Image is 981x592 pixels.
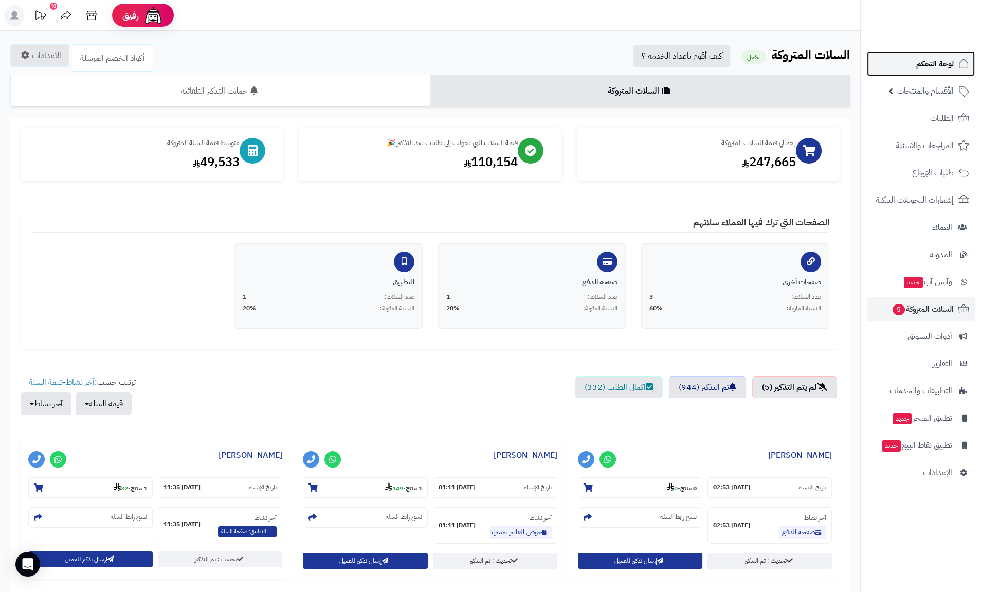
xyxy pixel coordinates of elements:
[771,46,850,64] b: السلات المتروكة
[867,270,975,294] a: وآتس آبجديد
[303,477,427,498] section: 1 منتج-149
[446,293,450,301] span: 1
[164,520,201,529] strong: [DATE] 11:35
[911,21,971,43] img: logo-2.png
[31,217,829,233] h4: الصفحات التي ترك فيها العملاء سلاتهم
[164,483,201,492] strong: [DATE] 11:35
[10,75,430,107] a: حملات التذكير التلقائية
[903,275,952,289] span: وآتس آب
[114,483,128,493] strong: 32
[882,440,901,452] span: جديد
[530,513,552,523] small: آخر نشاط
[932,220,952,235] span: العملاء
[111,513,147,522] small: نسخ رابط السلة
[31,153,240,171] div: 49,533
[867,406,975,430] a: تطبيق المتجرجديد
[249,483,277,492] small: تاريخ الإنشاء
[114,482,147,493] small: -
[768,449,832,461] a: [PERSON_NAME]
[867,324,975,349] a: أدوات التسويق
[578,477,702,498] section: 0 منتج-0
[243,293,246,301] span: 1
[667,483,678,493] strong: 0
[889,384,952,398] span: التطبيقات والخدمات
[867,51,975,76] a: لوحة التحكم
[385,293,414,301] span: عدد السلات:
[713,483,750,492] strong: [DATE] 02:53
[243,304,256,313] span: 20%
[707,553,832,569] a: تحديث : تم التذكير
[867,133,975,158] a: المراجعات والأسئلة
[867,351,975,376] a: التقارير
[406,483,422,493] strong: 1 منتج
[309,153,518,171] div: 110,154
[143,5,164,26] img: ai-face.png
[867,460,975,485] a: الإعدادات
[575,376,663,398] a: اكمال الطلب (332)
[76,392,132,415] button: قيمة السلة
[72,44,153,72] a: أكواد الخصم المرسلة
[10,44,69,67] a: الاعدادات
[892,304,905,316] span: 5
[122,9,139,22] span: رفيق
[66,376,95,388] a: آخر نشاط
[867,242,975,267] a: المدونة
[131,483,147,493] strong: 1 منتج
[660,513,697,522] small: نسخ رابط السلة
[893,413,912,424] span: جديد
[741,50,766,64] small: مفعل
[587,138,796,148] div: إجمالي قيمة السلات المتروكة
[385,482,422,493] small: -
[876,193,954,207] span: إشعارات التحويلات البنكية
[881,438,952,453] span: تطبيق نقاط البيع
[439,521,476,530] strong: [DATE] 01:11
[896,138,954,153] span: المراجعات والأسئلة
[31,138,240,148] div: متوسط قيمة السلة المتروكة
[791,293,821,301] span: عدد السلات:
[649,293,653,301] span: 3
[28,507,153,528] section: نسخ رابط السلة
[933,356,952,371] span: التقارير
[28,477,153,498] section: 1 منتج-32
[669,376,746,398] a: تم التذكير (944)
[15,552,40,577] div: Open Intercom Messenger
[309,138,518,148] div: قيمة السلات التي تحولت إلى طلبات بعد التذكير 🎉
[787,304,821,313] span: النسبة المئوية:
[930,111,954,125] span: الطلبات
[867,215,975,240] a: العملاء
[779,526,826,539] a: صفحة الدفع
[923,465,952,480] span: الإعدادات
[21,376,136,415] ul: ترتيب حسب: -
[649,304,663,313] span: 60%
[386,513,422,522] small: نسخ رابط السلة
[439,483,476,492] strong: [DATE] 01:11
[303,507,427,528] section: نسخ رابط السلة
[490,526,552,539] a: حوض الفايتر بمميزات فريدة وبحجم مثالي xiaomei aquarium
[912,166,954,180] span: طلبات الإرجاع
[255,513,277,523] small: آخر نشاط
[28,551,153,567] button: إرسال تذكير للعميل
[897,84,954,98] span: الأقسام والمنتجات
[446,304,460,313] span: 20%
[21,392,71,415] button: آخر نشاط
[29,376,63,388] a: قيمة السلة
[904,277,923,288] span: جديد
[892,411,952,425] span: تطبيق المتجر
[867,106,975,131] a: الطلبات
[433,553,557,569] a: تحديث : تم التذكير
[867,297,975,321] a: السلات المتروكة5
[218,526,277,537] span: التطبيق: صفحة السلة
[158,551,282,567] a: تحديث : تم التذكير
[446,277,618,288] div: صفحة الدفع
[752,376,837,398] a: لم يتم التذكير (5)
[798,483,826,492] small: تاريخ الإنشاء
[867,188,975,212] a: إشعارات التحويلات البنكية
[680,483,697,493] strong: 0 منتج
[713,521,750,530] strong: [DATE] 02:53
[578,507,702,528] section: نسخ رابط السلة
[804,513,826,523] small: آخر نشاط
[930,247,952,262] span: المدونة
[907,329,952,344] span: أدوات التسويق
[578,553,702,569] button: إرسال تذكير للعميل
[243,277,414,288] div: التطبيق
